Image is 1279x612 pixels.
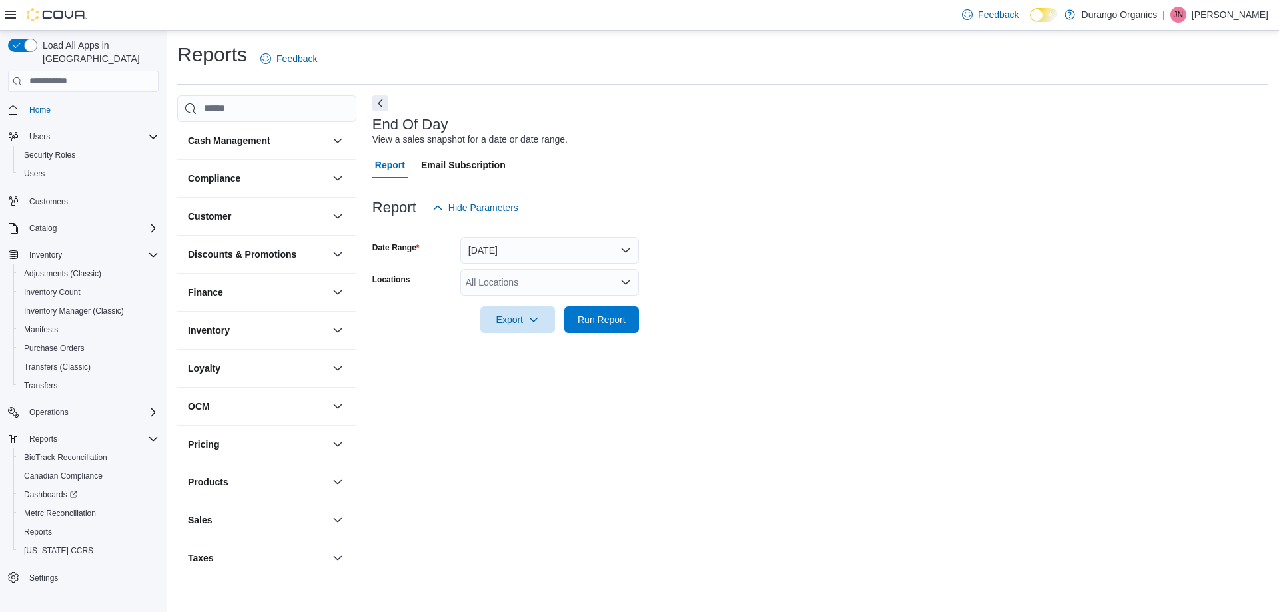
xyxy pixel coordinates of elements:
button: Manifests [13,320,164,339]
h3: Products [188,475,228,489]
button: Home [3,100,164,119]
a: Transfers [19,378,63,394]
span: Reports [24,527,52,537]
a: Purchase Orders [19,340,90,356]
span: Run Report [578,313,626,326]
button: Loyalty [188,362,327,375]
h3: Compliance [188,172,240,185]
button: Finance [188,286,327,299]
span: Dashboards [19,487,159,503]
a: Inventory Count [19,284,86,300]
span: Inventory Count [24,287,81,298]
h1: Reports [177,41,247,68]
button: Hide Parameters [427,194,524,221]
button: Compliance [330,170,346,186]
span: Users [29,131,50,142]
span: Operations [24,404,159,420]
a: Inventory Manager (Classic) [19,303,129,319]
span: [US_STATE] CCRS [24,545,93,556]
h3: Discounts & Promotions [188,248,296,261]
h3: Loyalty [188,362,220,375]
div: Jessica Neal [1170,7,1186,23]
button: OCM [188,400,327,413]
button: BioTrack Reconciliation [13,448,164,467]
span: Purchase Orders [24,343,85,354]
a: Transfers (Classic) [19,359,96,375]
button: Products [188,475,327,489]
span: Customers [24,192,159,209]
a: Security Roles [19,147,81,163]
button: Purchase Orders [13,339,164,358]
a: Feedback [957,1,1024,28]
span: Email Subscription [421,152,506,178]
p: Durango Organics [1082,7,1158,23]
a: Manifests [19,322,63,338]
a: Settings [24,570,63,586]
button: Metrc Reconciliation [13,504,164,523]
span: Reports [19,524,159,540]
button: Reports [24,431,63,447]
h3: Taxes [188,551,214,565]
button: Settings [3,568,164,587]
button: Discounts & Promotions [188,248,327,261]
span: Adjustments (Classic) [19,266,159,282]
span: Transfers (Classic) [19,359,159,375]
button: OCM [330,398,346,414]
span: Security Roles [24,150,75,160]
a: Feedback [255,45,322,72]
span: Feedback [276,52,317,65]
a: Metrc Reconciliation [19,505,101,521]
input: Dark Mode [1030,8,1058,22]
button: Loyalty [330,360,346,376]
button: Cash Management [188,134,327,147]
button: Users [13,164,164,183]
button: Pricing [188,438,327,451]
span: Load All Apps in [GEOGRAPHIC_DATA] [37,39,159,65]
span: JN [1174,7,1184,23]
button: Finance [330,284,346,300]
button: Products [330,474,346,490]
span: Manifests [24,324,58,335]
span: Washington CCRS [19,543,159,559]
button: Next [372,95,388,111]
span: Purchase Orders [19,340,159,356]
span: Security Roles [19,147,159,163]
span: Adjustments (Classic) [24,268,101,279]
a: Dashboards [19,487,83,503]
span: Dashboards [24,489,77,500]
button: Transfers [13,376,164,395]
div: View a sales snapshot for a date or date range. [372,133,568,147]
button: Inventory [24,247,67,263]
span: Users [24,129,159,145]
button: Customer [188,210,327,223]
button: Open list of options [620,277,631,288]
span: Reports [24,431,159,447]
a: [US_STATE] CCRS [19,543,99,559]
button: Sales [188,513,327,527]
h3: Pricing [188,438,219,451]
a: Home [24,102,56,118]
button: Inventory [330,322,346,338]
button: Adjustments (Classic) [13,264,164,283]
button: Taxes [330,550,346,566]
span: Transfers (Classic) [24,362,91,372]
span: Export [488,306,547,333]
h3: End Of Day [372,117,448,133]
button: Inventory Manager (Classic) [13,302,164,320]
h3: Cash Management [188,134,270,147]
button: [DATE] [460,237,639,264]
span: Settings [24,569,159,586]
span: Canadian Compliance [19,468,159,484]
p: | [1162,7,1165,23]
button: Cash Management [330,133,346,149]
a: Customers [24,194,73,210]
span: Users [24,168,45,179]
h3: Report [372,200,416,216]
button: [US_STATE] CCRS [13,541,164,560]
p: [PERSON_NAME] [1192,7,1268,23]
button: Operations [3,403,164,422]
span: Home [29,105,51,115]
button: Inventory [188,324,327,337]
span: BioTrack Reconciliation [19,450,159,465]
